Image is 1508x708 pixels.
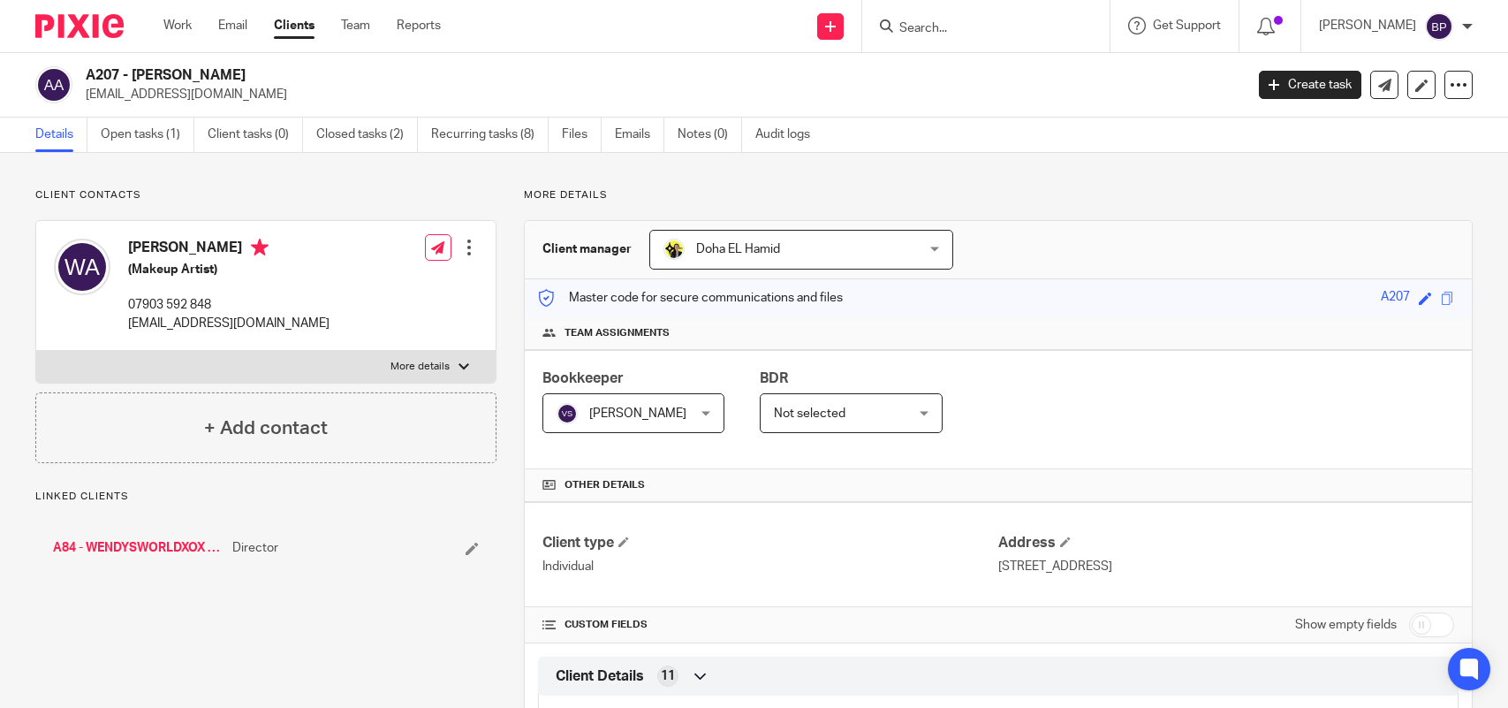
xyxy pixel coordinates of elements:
[542,240,632,258] h3: Client manager
[397,17,441,34] a: Reports
[542,618,998,632] h4: CUSTOM FIELDS
[562,118,602,152] a: Files
[128,239,330,261] h4: [PERSON_NAME]
[208,118,303,152] a: Client tasks (0)
[1319,17,1416,34] p: [PERSON_NAME]
[54,239,110,295] img: svg%3E
[101,118,194,152] a: Open tasks (1)
[35,118,87,152] a: Details
[251,239,269,256] i: Primary
[538,289,843,307] p: Master code for secure communications and files
[232,539,278,557] span: Director
[696,243,780,255] span: Doha EL Hamid
[163,17,192,34] a: Work
[589,407,686,420] span: [PERSON_NAME]
[542,558,998,575] p: Individual
[755,118,823,152] a: Audit logs
[86,86,1232,103] p: [EMAIL_ADDRESS][DOMAIN_NAME]
[86,66,1003,85] h2: A207 - [PERSON_NAME]
[274,17,314,34] a: Clients
[615,118,664,152] a: Emails
[53,539,224,557] a: A84 - WENDYSWORLDXOX LTD
[1259,71,1361,99] a: Create task
[565,478,645,492] span: Other details
[1381,288,1410,308] div: A207
[128,296,330,314] p: 07903 592 848
[542,371,624,385] span: Bookkeeper
[998,558,1454,575] p: [STREET_ADDRESS]
[341,17,370,34] a: Team
[35,188,496,202] p: Client contacts
[524,188,1473,202] p: More details
[431,118,549,152] a: Recurring tasks (8)
[128,261,330,278] h5: (Makeup Artist)
[678,118,742,152] a: Notes (0)
[128,315,330,332] p: [EMAIL_ADDRESS][DOMAIN_NAME]
[661,667,675,685] span: 11
[35,66,72,103] img: svg%3E
[556,667,644,686] span: Client Details
[663,239,685,260] img: Doha-Starbridge.jpg
[316,118,418,152] a: Closed tasks (2)
[998,534,1454,552] h4: Address
[898,21,1057,37] input: Search
[1295,616,1397,634] label: Show empty fields
[35,490,496,504] p: Linked clients
[760,371,788,385] span: BDR
[218,17,247,34] a: Email
[1425,12,1453,41] img: svg%3E
[774,407,845,420] span: Not selected
[542,534,998,552] h4: Client type
[35,14,124,38] img: Pixie
[390,360,450,374] p: More details
[1153,19,1221,32] span: Get Support
[204,415,328,442] h4: + Add contact
[557,403,578,424] img: svg%3E
[565,326,670,340] span: Team assignments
